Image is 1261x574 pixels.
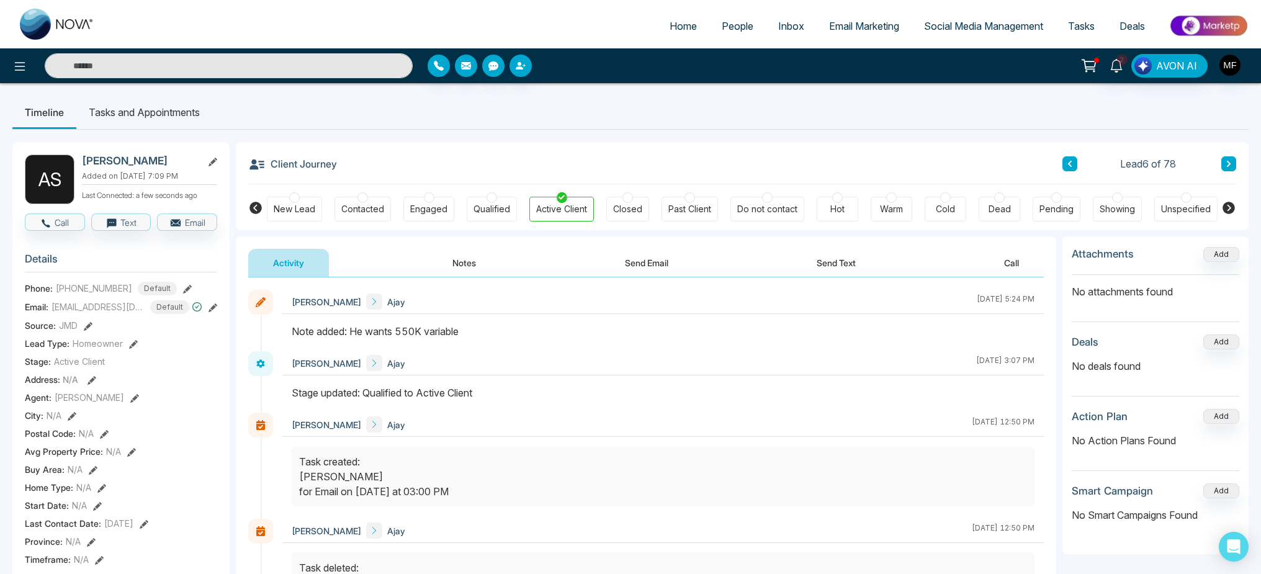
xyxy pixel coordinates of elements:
span: 2 [1116,54,1128,65]
span: N/A [79,427,94,440]
span: Province : [25,535,63,548]
span: JMD [59,319,78,332]
div: [DATE] 5:24 PM [977,294,1034,310]
span: N/A [47,409,61,422]
span: Default [138,282,177,295]
span: Home [670,20,697,32]
span: [PERSON_NAME] [292,524,361,537]
span: AVON AI [1156,58,1197,73]
img: Market-place.gif [1164,12,1254,40]
div: Pending [1039,203,1074,215]
div: Dead [989,203,1011,215]
span: Avg Property Price : [25,445,103,458]
span: Add [1203,248,1239,259]
li: Tasks and Appointments [76,96,212,129]
span: Postal Code : [25,427,76,440]
button: Add [1203,483,1239,498]
div: Hot [830,203,845,215]
h3: Deals [1072,336,1098,348]
button: Send Text [792,249,881,277]
span: Source: [25,319,56,332]
h3: Details [25,253,217,272]
div: Past Client [668,203,711,215]
div: Unspecified [1161,203,1211,215]
span: N/A [63,374,78,385]
span: Home Type : [25,481,73,494]
div: New Lead [274,203,315,215]
img: User Avatar [1219,55,1241,76]
span: [DATE] [104,517,133,530]
span: Active Client [54,355,105,368]
span: N/A [72,499,87,512]
span: Email Marketing [829,20,899,32]
div: Closed [613,203,642,215]
span: N/A [68,463,83,476]
span: [PHONE_NUMBER] [56,282,132,295]
div: Showing [1100,203,1135,215]
h3: Smart Campaign [1072,485,1153,497]
span: Tasks [1068,20,1095,32]
span: Last Contact Date : [25,517,101,530]
a: People [709,14,766,38]
p: Last Connected: a few seconds ago [82,187,217,201]
button: Email [157,213,217,231]
div: Warm [880,203,903,215]
div: [DATE] 12:50 PM [972,522,1034,539]
div: [DATE] 3:07 PM [976,355,1034,371]
span: Timeframe : [25,553,71,566]
span: Agent: [25,391,52,404]
button: Send Email [600,249,693,277]
a: 2 [1102,54,1131,76]
div: Contacted [341,203,384,215]
span: Ajay [387,357,405,370]
li: Timeline [12,96,76,129]
span: Inbox [778,20,804,32]
button: Notes [428,249,501,277]
p: No attachments found [1072,275,1239,299]
span: Buy Area : [25,463,65,476]
div: A S [25,155,74,204]
span: Phone: [25,282,53,295]
span: [PERSON_NAME] [292,295,361,308]
div: Do not contact [737,203,797,215]
a: Tasks [1056,14,1107,38]
span: N/A [66,535,81,548]
button: Add [1203,247,1239,262]
span: Social Media Management [924,20,1043,32]
div: Qualified [473,203,510,215]
h3: Action Plan [1072,410,1128,423]
button: Call [25,213,85,231]
span: Lead Type: [25,337,70,350]
h3: Client Journey [248,155,337,173]
img: Lead Flow [1134,57,1152,74]
a: Social Media Management [912,14,1056,38]
span: Ajay [387,295,405,308]
p: No Smart Campaigns Found [1072,508,1239,522]
span: Start Date : [25,499,69,512]
span: N/A [106,445,121,458]
a: Email Marketing [817,14,912,38]
a: Home [657,14,709,38]
span: [PERSON_NAME] [292,357,361,370]
div: Cold [936,203,955,215]
span: Default [150,300,189,314]
span: [EMAIL_ADDRESS][DOMAIN_NAME] [52,300,145,313]
span: Lead 6 of 78 [1120,156,1176,171]
button: Call [979,249,1044,277]
span: Ajay [387,418,405,431]
span: N/A [74,553,89,566]
a: Deals [1107,14,1157,38]
span: Deals [1120,20,1145,32]
p: No Action Plans Found [1072,433,1239,448]
div: Engaged [410,203,447,215]
button: AVON AI [1131,54,1208,78]
span: City : [25,409,43,422]
h2: [PERSON_NAME] [82,155,197,167]
div: [DATE] 12:50 PM [972,416,1034,433]
span: [PERSON_NAME] [55,391,124,404]
button: Add [1203,334,1239,349]
button: Add [1203,409,1239,424]
button: Text [91,213,151,231]
img: Nova CRM Logo [20,9,94,40]
span: Email: [25,300,48,313]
